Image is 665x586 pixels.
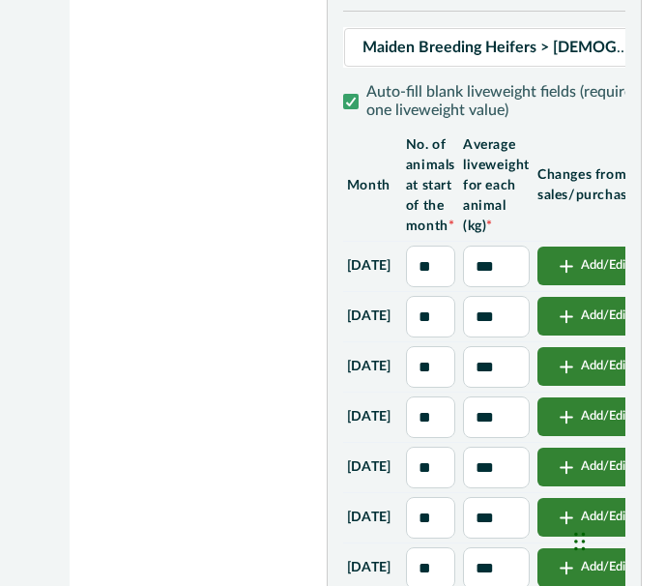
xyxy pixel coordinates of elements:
button: Add/Edit [537,297,645,336]
p: Month [347,176,398,196]
p: [DATE] [347,407,390,427]
iframe: Chat Widget [568,493,665,586]
button: Add/Edit [537,347,645,386]
p: [DATE] [347,558,390,578]
div: Drag [574,513,586,571]
p: [DATE] [347,307,390,327]
button: Add/Edit [537,448,645,486]
button: Add/Edit [537,397,645,436]
p: No. of animals at start of the month [406,135,455,237]
p: [DATE] [347,357,390,377]
p: Changes from sales/purchases [537,165,645,206]
p: [DATE] [347,457,390,478]
button: Add/Edit [537,498,645,537]
p: [DATE] [347,508,390,528]
p: [DATE] [347,256,390,277]
button: Add/Edit [537,247,645,285]
p: Average liveweight for each animal (kg) [463,135,530,237]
